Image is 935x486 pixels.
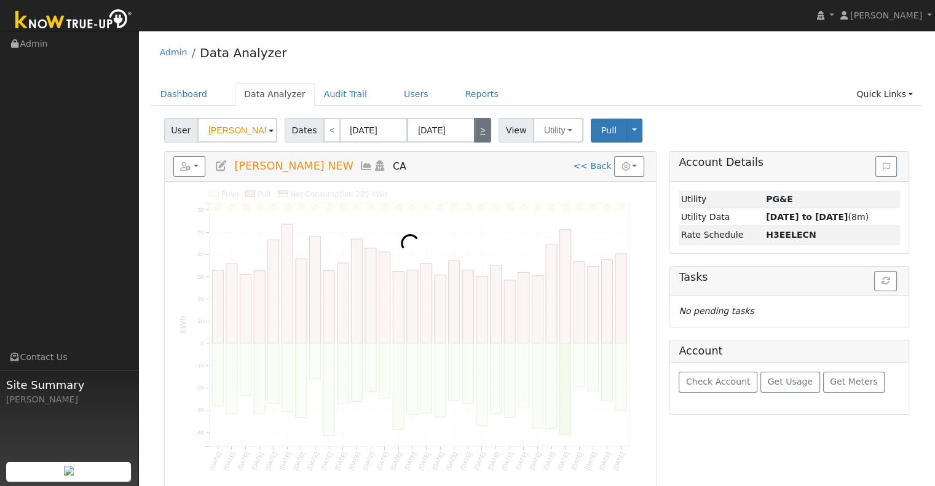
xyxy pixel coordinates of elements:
a: < [323,118,341,143]
a: Admin [160,47,187,57]
button: Issue History [875,156,897,177]
span: [PERSON_NAME] [850,10,922,20]
input: Select a User [197,118,277,143]
span: (8m) [766,212,869,222]
td: Utility Data [679,208,763,226]
button: Get Meters [823,372,885,393]
strong: ID: 17230852, authorized: 08/27/25 [766,194,793,204]
i: No pending tasks [679,306,754,316]
a: << Back [573,161,611,171]
span: User [164,118,198,143]
td: Utility [679,190,763,208]
span: Dates [285,118,324,143]
img: retrieve [64,466,74,476]
a: Dashboard [151,83,217,106]
a: Audit Trail [315,83,376,106]
div: [PERSON_NAME] [6,393,132,406]
span: Check Account [686,377,751,386]
a: Multi-Series Graph [360,160,373,172]
span: View [499,118,534,143]
h5: Account [679,345,722,357]
td: Rate Schedule [679,226,763,244]
button: Get Usage [760,372,820,393]
img: Know True-Up [9,7,138,34]
button: Utility [533,118,583,143]
a: Reports [456,83,508,106]
span: [PERSON_NAME] NEW [234,160,353,172]
strong: [DATE] to [DATE] [766,212,848,222]
a: Login As (last Never) [373,160,387,172]
span: Get Meters [830,377,878,386]
a: Quick Links [847,83,922,106]
span: Pull [601,125,617,135]
a: Edit User (36249) [215,160,228,172]
h5: Tasks [679,271,900,284]
span: Get Usage [768,377,813,386]
a: Data Analyzer [235,83,315,106]
button: Pull [591,119,627,143]
a: Users [395,83,438,106]
strong: L [766,230,816,240]
button: Check Account [679,372,757,393]
a: > [474,118,491,143]
span: Site Summary [6,377,132,393]
button: Refresh [874,271,897,292]
span: CA [393,160,406,172]
h5: Account Details [679,156,900,169]
a: Data Analyzer [200,45,286,60]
